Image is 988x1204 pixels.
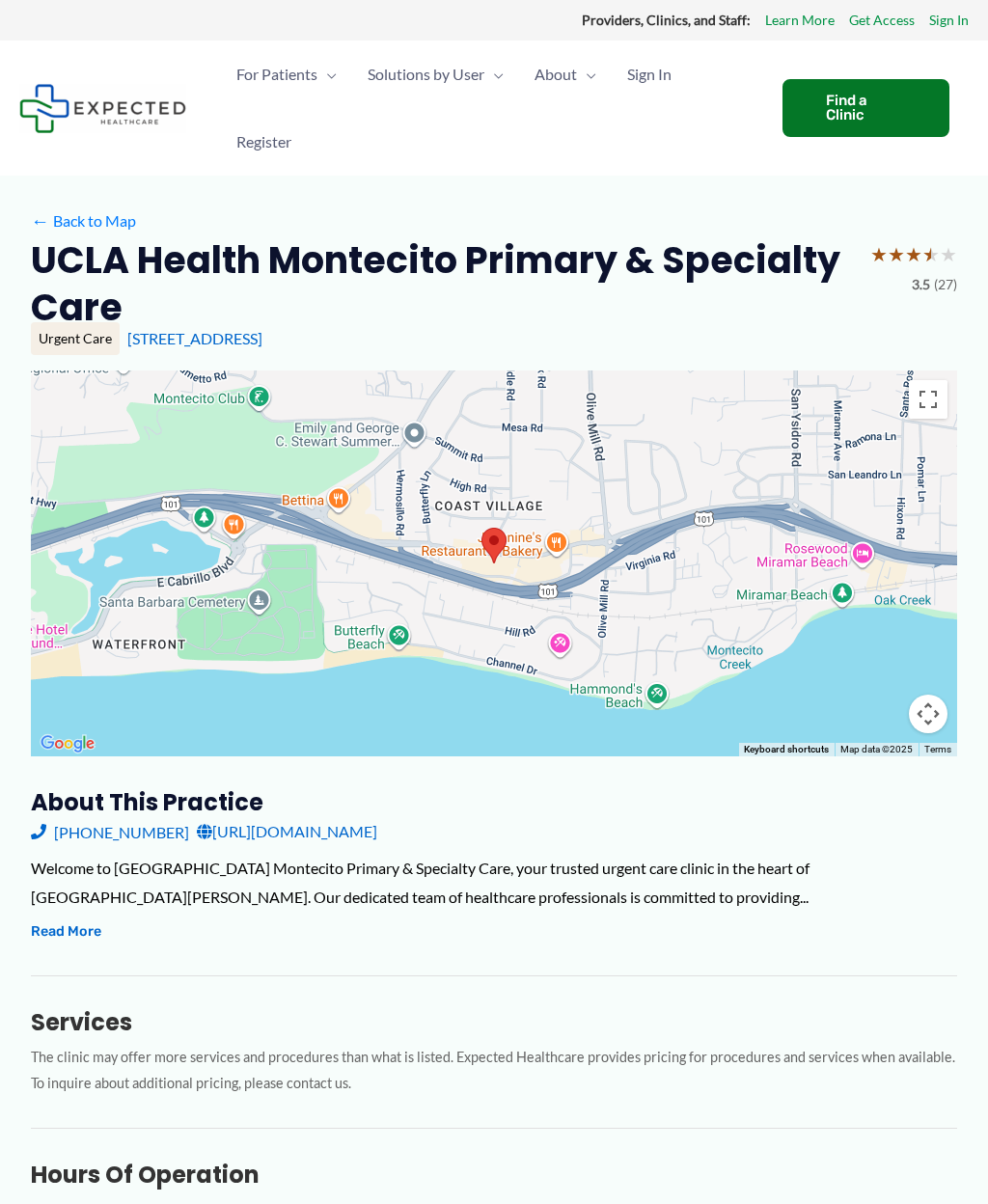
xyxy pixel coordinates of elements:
h3: Services [31,1007,957,1037]
span: Menu Toggle [317,41,337,108]
span: (27) [934,272,957,297]
button: Keyboard shortcuts [744,743,829,756]
span: Menu Toggle [484,41,504,108]
a: Learn More [765,8,835,33]
a: Terms [924,744,951,754]
span: Register [236,108,291,176]
h2: UCLA Health Montecito Primary & Specialty Care [31,236,855,332]
a: Find a Clinic [782,79,949,137]
button: Toggle fullscreen view [909,380,947,419]
span: ★ [888,236,905,272]
button: Read More [31,920,101,944]
span: ← [31,211,49,230]
a: Register [221,108,307,176]
a: [URL][DOMAIN_NAME] [197,817,377,846]
span: For Patients [236,41,317,108]
div: Welcome to [GEOGRAPHIC_DATA] Montecito Primary & Specialty Care, your trusted urgent care clinic ... [31,854,957,911]
span: Menu Toggle [577,41,596,108]
strong: Providers, Clinics, and Staff: [582,12,751,28]
a: Open this area in Google Maps (opens a new window) [36,731,99,756]
img: Expected Healthcare Logo - side, dark font, small [19,84,186,133]
div: Urgent Care [31,322,120,355]
h3: Hours of Operation [31,1160,957,1190]
button: Map camera controls [909,695,947,733]
span: Map data ©2025 [840,744,913,754]
a: ←Back to Map [31,206,136,235]
span: ★ [870,236,888,272]
span: Sign In [627,41,672,108]
span: ★ [940,236,957,272]
span: Solutions by User [368,41,484,108]
span: 3.5 [912,272,930,297]
p: The clinic may offer more services and procedures than what is listed. Expected Healthcare provid... [31,1045,957,1097]
img: Google [36,731,99,756]
span: About [535,41,577,108]
a: For PatientsMenu Toggle [221,41,352,108]
a: Sign In [929,8,969,33]
a: AboutMenu Toggle [519,41,612,108]
a: Solutions by UserMenu Toggle [352,41,519,108]
a: [STREET_ADDRESS] [127,329,262,347]
h3: About this practice [31,787,957,817]
span: ★ [922,236,940,272]
span: ★ [905,236,922,272]
a: Get Access [849,8,915,33]
a: [PHONE_NUMBER] [31,817,189,846]
nav: Primary Site Navigation [221,41,763,176]
a: Sign In [612,41,687,108]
